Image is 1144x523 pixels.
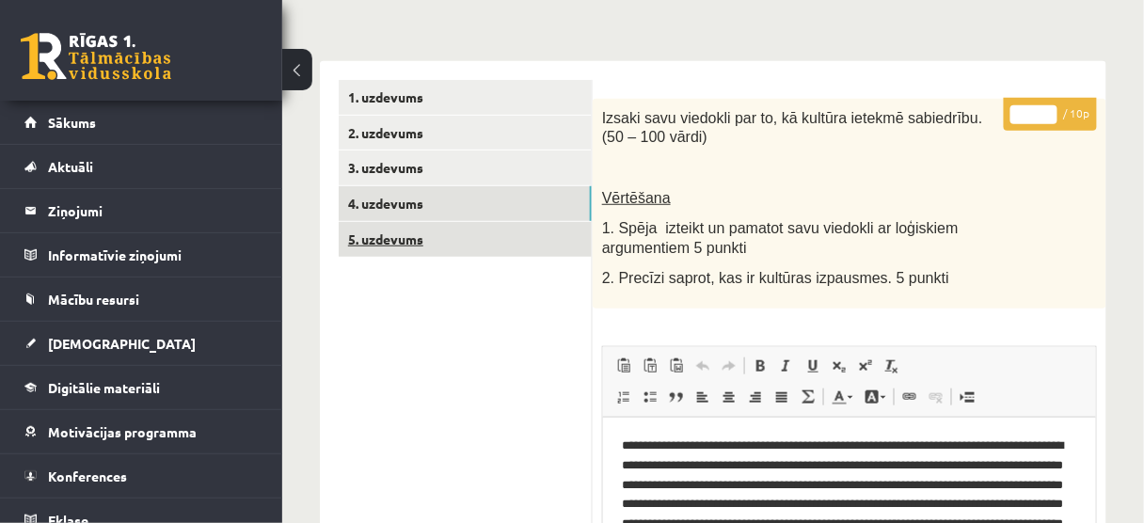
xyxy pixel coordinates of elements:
[611,385,637,409] a: Ievietot/noņemt numurētu sarakstu
[24,454,259,498] a: Konferences
[48,189,259,232] legend: Ziņojumi
[923,385,949,409] a: Atsaistīt
[339,151,592,185] a: 3. uzdevums
[48,291,139,308] span: Mācību resursi
[339,222,592,257] a: 5. uzdevums
[339,80,592,115] a: 1. uzdevums
[1004,98,1097,131] p: / 10p
[339,186,592,221] a: 4. uzdevums
[773,354,800,378] a: Slīpraksts (vadīšanas taustiņš+I)
[897,385,923,409] a: Saite (vadīšanas taustiņš+K)
[663,385,690,409] a: Bloka citāts
[24,189,259,232] a: Ziņojumi
[48,423,197,440] span: Motivācijas programma
[21,33,171,80] a: Rīgas 1. Tālmācības vidusskola
[879,354,905,378] a: Noņemt stilus
[663,354,690,378] a: Ievietot no Worda
[24,410,259,453] a: Motivācijas programma
[24,277,259,321] a: Mācību resursi
[48,233,259,277] legend: Informatīvie ziņojumi
[690,354,716,378] a: Atcelt (vadīšanas taustiņš+Z)
[747,354,773,378] a: Treknraksts (vadīšanas taustiņš+B)
[716,385,742,409] a: Centrēti
[800,354,826,378] a: Pasvītrojums (vadīšanas taustiņš+U)
[602,190,671,206] span: Vērtēšana
[24,233,259,277] a: Informatīvie ziņojumi
[24,101,259,144] a: Sākums
[48,335,196,352] span: [DEMOGRAPHIC_DATA]
[24,322,259,365] a: [DEMOGRAPHIC_DATA]
[24,145,259,188] a: Aktuāli
[716,354,742,378] a: Atkārtot (vadīšanas taustiņš+Y)
[602,220,959,256] span: 1. Spēja izteikt un pamatot savu viedokli ar loģiskiem argumentiem 5 punkti
[826,385,859,409] a: Teksta krāsa
[602,110,983,146] span: Izsaki savu viedokli par to, kā kultūra ietekmē sabiedrību. (50 – 100 vārdi)
[637,354,663,378] a: Ievietot kā vienkāršu tekstu (vadīšanas taustiņš+pārslēgšanas taustiņš+V)
[795,385,821,409] a: Math
[742,385,769,409] a: Izlīdzināt pa labi
[859,385,892,409] a: Fona krāsa
[769,385,795,409] a: Izlīdzināt malas
[852,354,879,378] a: Augšraksts
[602,270,949,286] span: 2. Precīzi saprot, kas ir kultūras izpausmes. 5 punkti
[24,366,259,409] a: Digitālie materiāli
[48,468,127,484] span: Konferences
[690,385,716,409] a: Izlīdzināt pa kreisi
[48,114,96,131] span: Sākums
[954,385,980,409] a: Ievietot lapas pārtraukumu drukai
[611,354,637,378] a: Ielīmēt (vadīšanas taustiņš+V)
[826,354,852,378] a: Apakšraksts
[339,116,592,151] a: 2. uzdevums
[48,379,160,396] span: Digitālie materiāli
[48,158,93,175] span: Aktuāli
[637,385,663,409] a: Ievietot/noņemt sarakstu ar aizzīmēm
